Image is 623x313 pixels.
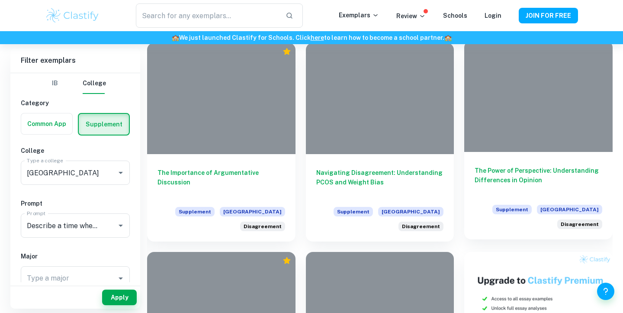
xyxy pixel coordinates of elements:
[396,11,426,21] p: Review
[115,219,127,232] button: Open
[306,43,454,242] a: Navigating Disagreement: Understanding PCOS and Weight BiasSupplement[GEOGRAPHIC_DATA]Describe a ...
[102,290,137,305] button: Apply
[27,210,46,217] label: Prompt
[444,34,452,41] span: 🏫
[27,157,63,164] label: Type a college
[492,205,532,214] span: Supplement
[443,12,467,19] a: Schools
[172,34,179,41] span: 🏫
[519,8,578,23] button: JOIN FOR FREE
[83,73,106,94] button: College
[157,168,285,197] h6: The Importance of Argumentative Discussion
[45,7,100,24] img: Clastify logo
[244,223,282,230] span: Disagreement
[21,113,72,134] button: Common App
[283,47,291,56] div: Premium
[136,3,279,28] input: Search for any exemplars...
[79,114,129,135] button: Supplement
[2,33,621,42] h6: We just launched Clastify for Schools. Click to learn how to become a school partner.
[402,223,440,230] span: Disagreement
[537,205,602,214] span: [GEOGRAPHIC_DATA]
[561,220,599,228] span: Disagreement
[220,207,285,216] span: [GEOGRAPHIC_DATA]
[10,48,140,73] h6: Filter exemplars
[557,219,602,229] div: Describe a time when you strongly disagreed with someone about an idea or issue. How did you comm...
[339,10,379,20] p: Exemplars
[597,283,614,300] button: Help and Feedback
[464,43,613,242] a: The Power of Perspective: Understanding Differences in OpinionSupplement[GEOGRAPHIC_DATA]Describe...
[378,207,443,216] span: [GEOGRAPHIC_DATA]
[316,168,444,197] h6: Navigating Disagreement: Understanding PCOS and Weight Bias
[147,43,295,242] a: The Importance of Argumentative DiscussionSupplement[GEOGRAPHIC_DATA]Describe a time when you str...
[45,73,65,94] button: IB
[115,167,127,179] button: Open
[21,98,130,108] h6: Category
[115,272,127,284] button: Open
[485,12,501,19] a: Login
[475,166,602,194] h6: The Power of Perspective: Understanding Differences in Opinion
[398,222,443,231] div: Describe a time when you strongly disagreed with someone about an idea or issue. How did you comm...
[283,256,291,265] div: Premium
[334,207,373,216] span: Supplement
[21,252,130,261] h6: Major
[21,146,130,155] h6: College
[311,34,324,41] a: here
[21,199,130,208] h6: Prompt
[45,73,106,94] div: Filter type choice
[175,207,215,216] span: Supplement
[240,222,285,231] div: Describe a time when you strongly disagreed with someone about an idea or issue. How did you comm...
